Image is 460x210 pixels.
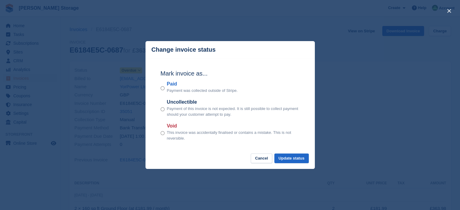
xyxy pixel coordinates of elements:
[152,46,216,53] p: Change invoice status
[444,6,454,16] button: close
[167,88,238,94] p: Payment was collected outside of Stripe.
[167,130,300,141] p: This invoice was accidentally finalised or contains a mistake. This is not reversible.
[167,80,238,88] label: Paid
[167,106,300,118] p: Payment of this invoice is not expected. It is still possible to collect payment should your cust...
[167,99,300,106] label: Uncollectible
[161,69,300,78] h2: Mark invoice as...
[167,122,300,130] label: Void
[274,153,309,163] button: Update status
[251,153,272,163] button: Cancel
